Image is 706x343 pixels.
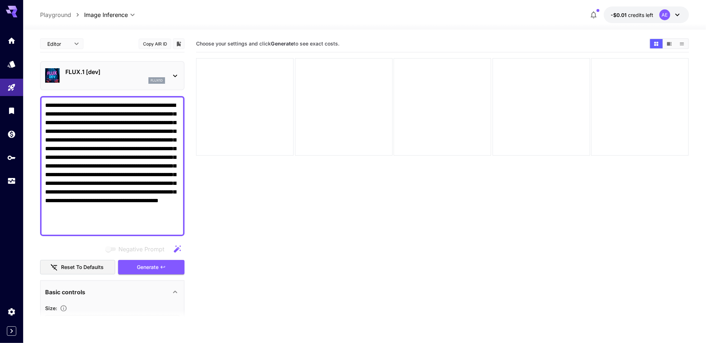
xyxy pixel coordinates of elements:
[196,40,339,47] span: Choose your settings and click to see exact costs.
[650,39,663,48] button: Show images in grid view
[7,83,16,92] div: Playground
[611,12,628,18] span: -$0.01
[118,245,164,253] span: Negative Prompt
[47,40,70,48] span: Editor
[628,12,654,18] span: credits left
[611,11,654,19] div: -$0.011
[139,39,171,49] button: Copy AIR ID
[676,39,688,48] button: Show images in list view
[7,60,16,69] div: Models
[271,40,294,47] b: Generate
[65,68,165,76] p: FLUX.1 [dev]
[7,326,16,336] button: Expand sidebar
[57,305,70,312] button: Adjust the dimensions of the generated image by specifying its width and height in pixels, or sel...
[7,36,16,45] div: Home
[84,10,128,19] span: Image Inference
[7,177,16,186] div: Usage
[45,283,179,301] div: Basic controls
[45,288,85,296] p: Basic controls
[40,260,115,275] button: Reset to defaults
[7,153,16,162] div: API Keys
[40,10,84,19] nav: breadcrumb
[604,6,689,23] button: -$0.011AE
[137,263,159,272] span: Generate
[45,305,57,311] span: Size :
[7,130,16,139] div: Wallet
[118,260,185,275] button: Generate
[659,9,670,20] div: AE
[176,39,182,48] button: Add to library
[151,78,163,83] p: flux1d
[7,307,16,316] div: Settings
[649,38,689,49] div: Show images in grid viewShow images in video viewShow images in list view
[40,10,71,19] a: Playground
[663,39,676,48] button: Show images in video view
[104,244,170,253] span: Negative prompts are not compatible with the selected model.
[7,106,16,115] div: Library
[45,65,179,87] div: FLUX.1 [dev]flux1d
